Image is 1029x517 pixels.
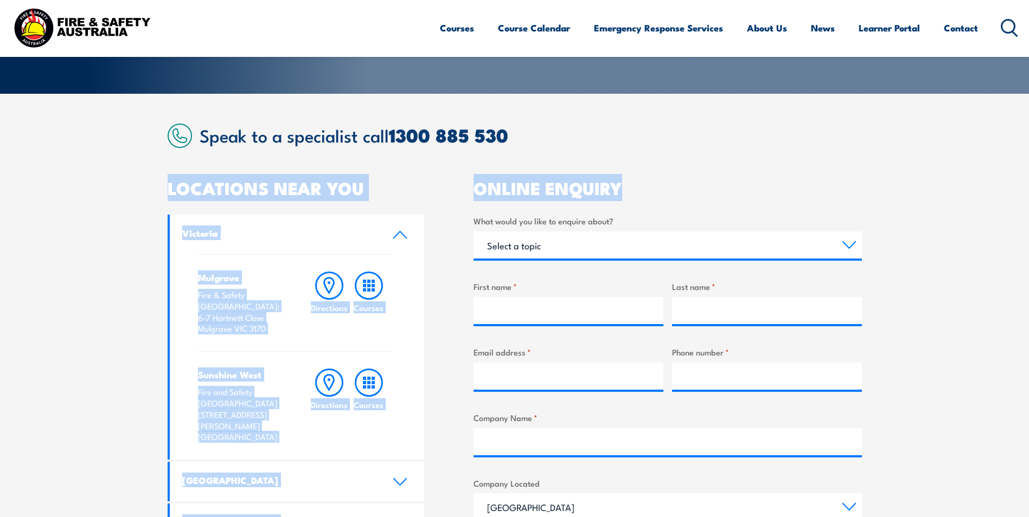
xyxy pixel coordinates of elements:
p: Fire and Safety [GEOGRAPHIC_DATA] [STREET_ADDRESS][PERSON_NAME] [GEOGRAPHIC_DATA] [198,386,289,443]
a: Courses [349,369,388,443]
label: What would you like to enquire about? [474,215,862,227]
h2: LOCATIONS NEAR YOU [168,180,425,195]
h4: Victoria [182,227,376,239]
h4: Mulgrave [198,272,289,283]
a: Courses [349,272,388,334]
a: Course Calendar [498,14,570,42]
a: 1300 885 530 [389,120,508,149]
a: Directions [310,369,349,443]
label: First name [474,280,663,293]
p: Fire & Safety [GEOGRAPHIC_DATA]: 6-7 Hartnett Close Mulgrave VIC 3170 [198,289,289,334]
h2: ONLINE ENQUIRY [474,180,862,195]
a: About Us [747,14,787,42]
a: Victoria [170,215,425,254]
label: Phone number [672,346,862,358]
a: News [811,14,835,42]
label: Email address [474,346,663,358]
a: Contact [944,14,978,42]
h4: Sunshine West [198,369,289,380]
h6: Directions [311,302,348,313]
h4: [GEOGRAPHIC_DATA] [182,474,376,486]
h6: Directions [311,399,348,410]
a: Emergency Response Services [594,14,723,42]
h6: Courses [354,399,384,410]
label: Last name [672,280,862,293]
label: Company Located [474,477,862,489]
h2: Speak to a specialist call [200,125,862,145]
a: Learner Portal [859,14,920,42]
a: Directions [310,272,349,334]
a: [GEOGRAPHIC_DATA] [170,462,425,501]
a: Courses [440,14,474,42]
h6: Courses [354,302,384,313]
label: Company Name [474,411,862,424]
